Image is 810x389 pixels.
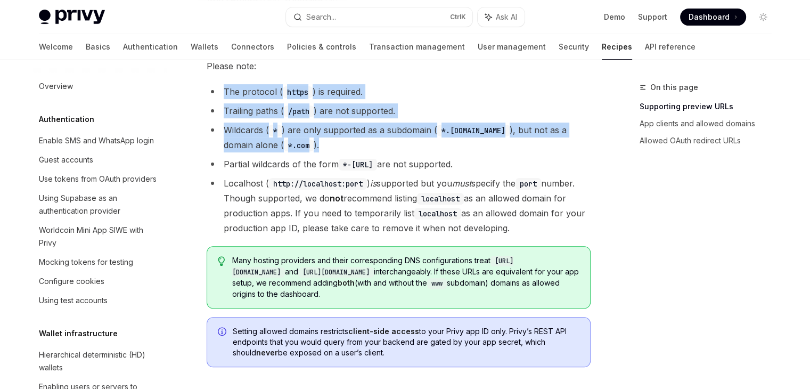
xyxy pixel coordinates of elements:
[207,84,591,99] li: The protocol ( ) is required.
[30,169,167,189] a: Use tokens from OAuth providers
[39,173,157,185] div: Use tokens from OAuth providers
[602,34,632,60] a: Recipes
[286,7,472,27] button: Search...CtrlK
[638,12,667,22] a: Support
[369,34,465,60] a: Transaction management
[39,256,133,269] div: Mocking tokens for testing
[218,256,225,266] svg: Tip
[207,123,591,152] li: Wildcards ( ) are only supported as a subdomain ( ), but not as a domain alone ( ).
[39,294,108,307] div: Using test accounts
[232,255,579,299] span: Many hosting providers and their corresponding DNS configurations treat and interchangeably. If t...
[640,115,780,132] a: App clients and allowed domains
[755,9,772,26] button: Toggle dark mode
[218,327,228,338] svg: Info
[559,34,589,60] a: Security
[417,193,464,205] code: localhost
[437,125,510,136] code: *.[DOMAIN_NAME]
[207,176,591,236] li: Localhost ( ) supported but you specify the number. Though supported, we do recommend listing as ...
[30,189,167,221] a: Using Supabase as an authentication provider
[284,106,314,117] code: /path
[39,10,105,25] img: light logo
[496,12,517,22] span: Ask AI
[39,192,160,217] div: Using Supabase as an authentication provider
[269,178,367,190] code: http://localhost:port
[30,150,167,169] a: Guest accounts
[30,253,167,272] a: Mocking tokens for testing
[86,34,110,60] a: Basics
[39,34,73,60] a: Welcome
[39,275,104,288] div: Configure cookies
[39,224,160,249] div: Worldcoin Mini App SIWE with Privy
[645,34,696,60] a: API reference
[330,193,343,204] strong: not
[30,77,167,96] a: Overview
[348,327,419,336] strong: client-side access
[640,98,780,115] a: Supporting preview URLs
[450,13,466,21] span: Ctrl K
[338,278,355,287] strong: both
[207,59,591,74] span: Please note:
[256,348,278,357] strong: never
[680,9,746,26] a: Dashboard
[191,34,218,60] a: Wallets
[298,267,374,278] code: [URL][DOMAIN_NAME]
[207,103,591,118] li: Trailing paths ( ) are not supported.
[414,208,461,220] code: localhost
[39,153,93,166] div: Guest accounts
[370,178,377,189] em: is
[284,140,314,151] code: *.com
[30,291,167,310] a: Using test accounts
[478,34,546,60] a: User management
[306,11,336,23] div: Search...
[233,326,579,358] span: Setting allowed domains restricts to your Privy app ID only. Privy’s REST API endpoints that you ...
[427,278,447,289] code: www
[339,159,377,171] code: *-[URL]
[207,157,591,172] li: Partial wildcards of the form are not supported.
[39,327,118,340] h5: Wallet infrastructure
[287,34,356,60] a: Policies & controls
[689,12,730,22] span: Dashboard
[283,86,313,98] code: https
[39,349,160,374] div: Hierarchical deterministic (HD) wallets
[604,12,625,22] a: Demo
[231,34,274,60] a: Connectors
[30,345,167,377] a: Hierarchical deterministic (HD) wallets
[39,134,154,147] div: Enable SMS and WhatsApp login
[30,272,167,291] a: Configure cookies
[516,178,541,190] code: port
[39,80,73,93] div: Overview
[640,132,780,149] a: Allowed OAuth redirect URLs
[232,256,513,278] code: [URL][DOMAIN_NAME]
[30,221,167,253] a: Worldcoin Mini App SIWE with Privy
[39,113,94,126] h5: Authentication
[123,34,178,60] a: Authentication
[30,131,167,150] a: Enable SMS and WhatsApp login
[478,7,525,27] button: Ask AI
[650,81,698,94] span: On this page
[452,178,471,189] em: must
